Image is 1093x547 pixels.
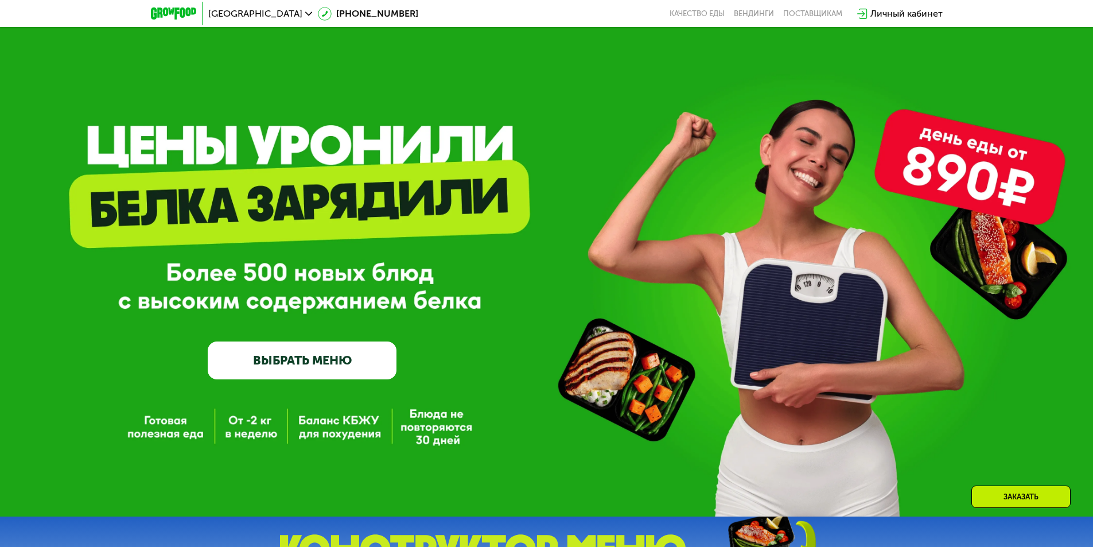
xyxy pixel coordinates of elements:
div: Личный кабинет [870,7,943,21]
a: Вендинги [734,9,774,18]
a: Качество еды [670,9,725,18]
a: [PHONE_NUMBER] [318,7,418,21]
a: ВЫБРАТЬ МЕНЮ [208,342,396,379]
div: Заказать [971,486,1071,508]
div: поставщикам [783,9,842,18]
span: [GEOGRAPHIC_DATA] [208,9,302,18]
